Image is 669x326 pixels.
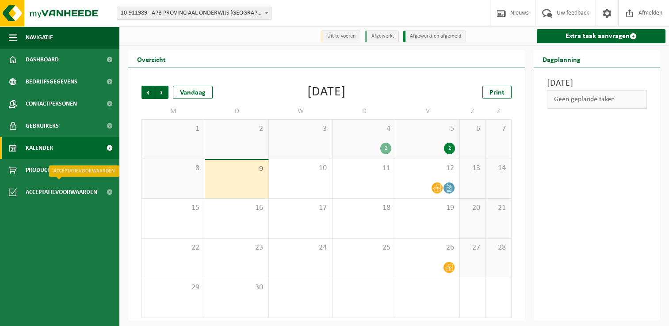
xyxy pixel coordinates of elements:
[26,93,77,115] span: Contactpersonen
[128,50,175,68] h2: Overzicht
[337,243,391,253] span: 25
[210,283,264,292] span: 30
[117,7,271,20] span: 10-911989 - APB PROVINCIAAL ONDERWIJS ANTWERPEN PROVINCIAAL INSTITUUT VOOR TECHNISCH ONDERWI - ST...
[205,103,269,119] td: D
[26,27,53,49] span: Navigatie
[273,163,328,173] span: 10
[403,30,466,42] li: Afgewerkt en afgemeld
[464,203,481,213] span: 20
[117,7,271,19] span: 10-911989 - APB PROVINCIAAL ONDERWIJS ANTWERPEN PROVINCIAAL INSTITUUT VOOR TECHNISCH ONDERWI - ST...
[26,71,77,93] span: Bedrijfsgegevens
[490,124,507,134] span: 7
[146,124,200,134] span: 1
[401,124,455,134] span: 5
[337,124,391,134] span: 4
[269,103,333,119] td: W
[537,29,665,43] a: Extra taak aanvragen
[490,163,507,173] span: 14
[210,243,264,253] span: 23
[26,181,97,203] span: Acceptatievoorwaarden
[337,203,391,213] span: 18
[4,307,148,326] iframe: chat widget
[307,86,346,99] div: [DATE]
[333,103,396,119] td: D
[401,243,455,253] span: 26
[460,103,486,119] td: Z
[337,163,391,173] span: 11
[146,203,200,213] span: 15
[534,50,589,68] h2: Dagplanning
[482,86,512,99] a: Print
[464,243,481,253] span: 27
[489,89,505,96] span: Print
[146,163,200,173] span: 8
[401,203,455,213] span: 19
[273,243,328,253] span: 24
[321,30,360,42] li: Uit te voeren
[464,124,481,134] span: 6
[401,163,455,173] span: 12
[210,164,264,174] span: 9
[173,86,213,99] div: Vandaag
[141,86,155,99] span: Vorige
[210,203,264,213] span: 16
[464,163,481,173] span: 13
[490,243,507,253] span: 28
[486,103,512,119] td: Z
[146,243,200,253] span: 22
[547,77,647,90] h3: [DATE]
[396,103,460,119] td: V
[380,143,391,154] div: 2
[26,137,53,159] span: Kalender
[547,90,647,109] div: Geen geplande taken
[273,124,328,134] span: 3
[146,283,200,292] span: 29
[273,203,328,213] span: 17
[155,86,168,99] span: Volgende
[444,143,455,154] div: 2
[365,30,399,42] li: Afgewerkt
[490,203,507,213] span: 21
[26,159,66,181] span: Product Shop
[210,124,264,134] span: 2
[26,49,59,71] span: Dashboard
[26,115,59,137] span: Gebruikers
[141,103,205,119] td: M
